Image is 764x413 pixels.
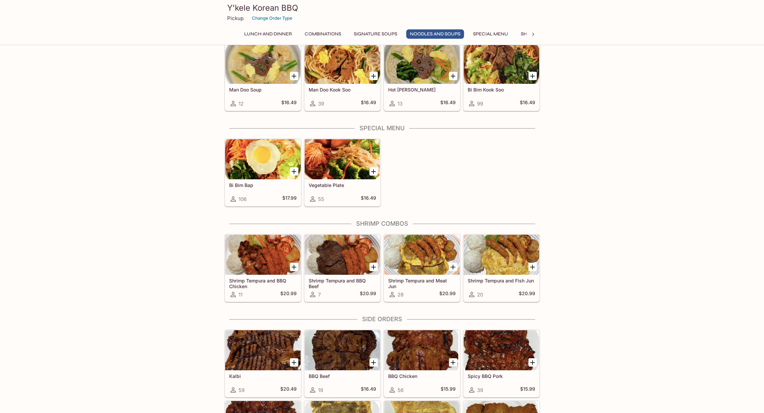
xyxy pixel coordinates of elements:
[384,44,460,84] div: Hot Kook Soo
[369,263,378,271] button: Add Shrimp Tempura and BBQ Beef
[361,386,376,394] h5: $16.49
[520,99,535,108] h5: $16.49
[280,290,297,298] h5: $20.99
[440,99,456,108] h5: $16.49
[290,72,298,80] button: Add Man Doo Soup
[225,44,301,84] div: Man Doo Soup
[360,290,376,298] h5: $20.99
[290,263,298,271] button: Add Shrimp Tempura and BBQ Chicken
[463,43,540,111] a: Bi Bim Kook Soo99$16.49
[449,72,457,80] button: Add Hot Kook Soo
[225,234,301,302] a: Shrimp Tempura and BBQ Chicken11$20.99
[249,13,295,23] button: Change Order Type
[239,196,247,202] span: 106
[301,29,345,39] button: Combinations
[449,263,457,271] button: Add Shrimp Tempura and Meat Jun
[229,278,297,289] h5: Shrimp Tempura and BBQ Chicken
[224,125,540,132] h4: Special Menu
[398,387,404,393] span: 56
[282,195,297,203] h5: $17.99
[477,387,483,393] span: 39
[439,290,456,298] h5: $20.99
[406,29,464,39] button: Noodles and Soups
[304,43,380,111] a: Man Doo Kook Soo39$16.49
[239,100,244,107] span: 12
[398,100,403,107] span: 13
[281,99,297,108] h5: $16.49
[318,196,324,202] span: 55
[224,220,540,227] h4: Shrimp Combos
[384,235,460,275] div: Shrimp Tempura and Meat Jun
[305,330,380,370] div: BBQ Beef
[224,316,540,323] h4: Side Orders
[227,15,244,21] p: Pickup
[225,43,301,111] a: Man Doo Soup12$16.49
[361,195,376,203] h5: $16.49
[229,373,297,379] h5: Kalbi
[304,139,380,206] a: Vegetable Plate55$16.49
[477,100,483,107] span: 99
[304,234,380,302] a: Shrimp Tempura and BBQ Beef7$20.99
[468,87,535,92] h5: Bi Bim Kook Soo
[280,386,297,394] h5: $20.49
[463,234,540,302] a: Shrimp Tempura and Fish Jun20$20.99
[464,330,539,370] div: Spicy BBQ Pork
[225,139,301,206] a: Bi Bim Bap106$17.99
[225,235,301,275] div: Shrimp Tempura and BBQ Chicken
[464,44,539,84] div: Bi Bim Kook Soo
[520,386,535,394] h5: $15.99
[318,100,324,107] span: 39
[361,99,376,108] h5: $16.49
[384,43,460,111] a: Hot [PERSON_NAME]13$16.49
[468,373,535,379] h5: Spicy BBQ Pork
[384,330,460,397] a: BBQ Chicken56$15.99
[528,358,537,367] button: Add Spicy BBQ Pork
[517,29,565,39] button: Shrimp Combos
[309,182,376,188] h5: Vegetable Plate
[239,387,245,393] span: 59
[225,330,301,370] div: Kalbi
[318,291,321,298] span: 7
[463,330,540,397] a: Spicy BBQ Pork39$15.99
[519,290,535,298] h5: $20.99
[304,330,380,397] a: BBQ Beef19$16.49
[449,358,457,367] button: Add BBQ Chicken
[309,87,376,92] h5: Man Doo Kook Soo
[369,167,378,176] button: Add Vegetable Plate
[290,167,298,176] button: Add Bi Bim Bap
[290,358,298,367] button: Add Kalbi
[309,278,376,289] h5: Shrimp Tempura and BBQ Beef
[464,235,539,275] div: Shrimp Tempura and Fish Jun
[369,72,378,80] button: Add Man Doo Kook Soo
[468,278,535,283] h5: Shrimp Tempura and Fish Jun
[384,330,460,370] div: BBQ Chicken
[388,373,456,379] h5: BBQ Chicken
[229,182,297,188] h5: Bi Bim Bap
[318,387,323,393] span: 19
[305,235,380,275] div: Shrimp Tempura and BBQ Beef
[229,87,297,92] h5: Man Doo Soup
[441,386,456,394] h5: $15.99
[239,291,243,298] span: 11
[528,263,537,271] button: Add Shrimp Tempura and Fish Jun
[369,358,378,367] button: Add BBQ Beef
[398,291,404,298] span: 28
[528,72,537,80] button: Add Bi Bim Kook Soo
[305,139,380,179] div: Vegetable Plate
[388,278,456,289] h5: Shrimp Tempura and Meat Jun
[350,29,401,39] button: Signature Soups
[384,234,460,302] a: Shrimp Tempura and Meat Jun28$20.99
[309,373,376,379] h5: BBQ Beef
[227,3,537,13] h3: Y'kele Korean BBQ
[241,29,296,39] button: Lunch and Dinner
[225,139,301,179] div: Bi Bim Bap
[477,291,483,298] span: 20
[225,330,301,397] a: Kalbi59$20.49
[469,29,512,39] button: Special Menu
[305,44,380,84] div: Man Doo Kook Soo
[388,87,456,92] h5: Hot [PERSON_NAME]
